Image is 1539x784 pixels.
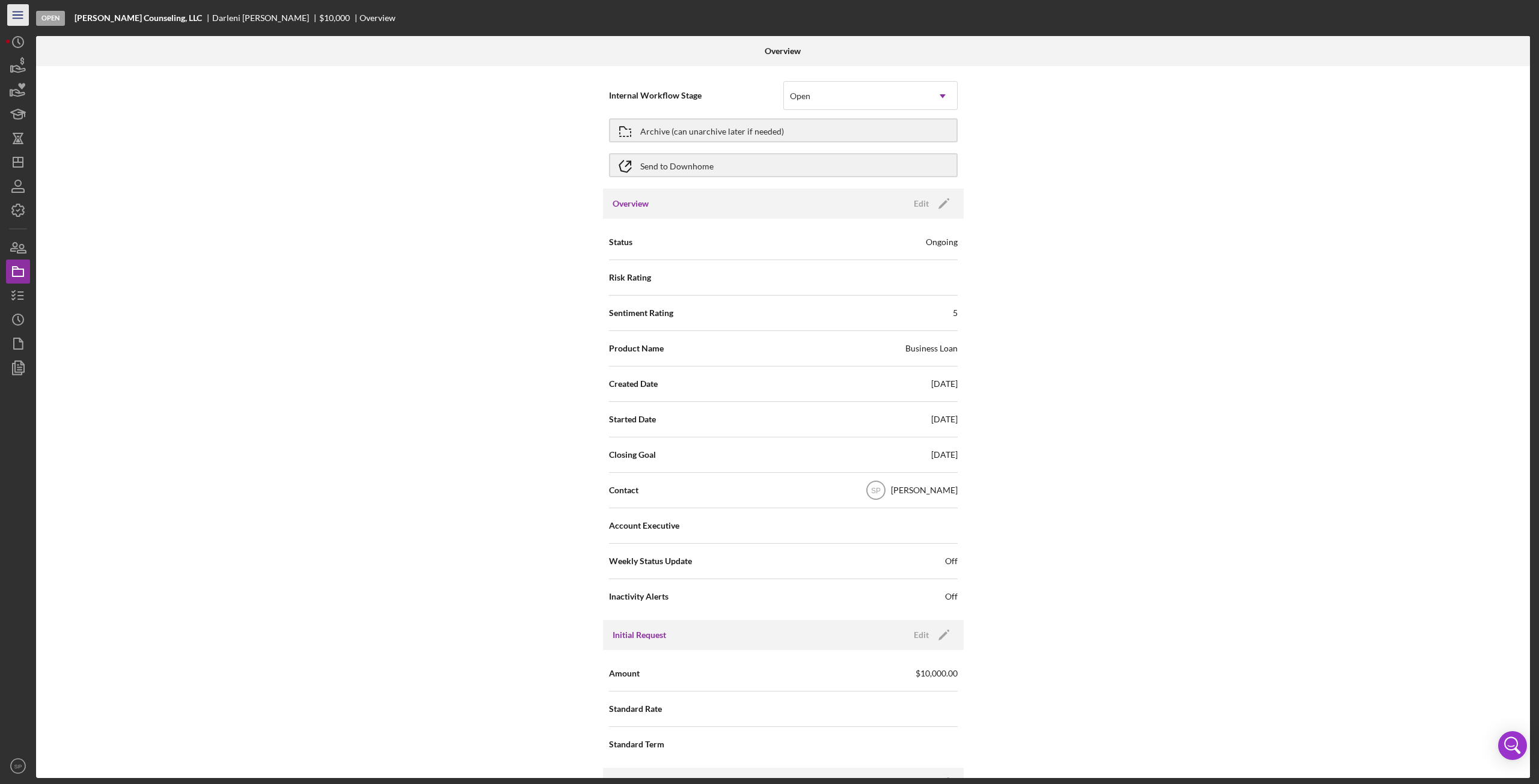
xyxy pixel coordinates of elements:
span: Account Executive [609,520,679,532]
span: Amount [609,667,640,679]
button: SP [6,754,30,778]
span: Contact [609,484,638,496]
span: $10,000.00 [916,667,958,679]
span: Off [945,591,958,603]
span: Standard Term [609,738,664,750]
span: Off [945,555,958,567]
span: Risk Rating [609,272,651,284]
span: Inactivity Alerts [609,591,669,603]
button: Edit [907,626,954,644]
b: Overview [765,46,801,56]
div: Business Loan [905,342,958,354]
span: Sentiment Rating [609,307,673,319]
span: $10,000 [319,13,350,23]
text: SP [14,763,22,770]
div: Send to Downhome [640,154,714,176]
span: Created Date [609,378,658,390]
span: Started Date [609,413,656,425]
div: Ongoing [926,236,958,248]
div: Edit [914,195,929,213]
div: [DATE] [931,449,958,461]
div: [DATE] [931,378,958,390]
div: Open Intercom Messenger [1498,731,1527,760]
h3: Overview [613,198,649,210]
b: [PERSON_NAME] Counseling, LLC [75,13,202,23]
div: Overview [360,13,396,23]
div: Edit [914,626,929,644]
h3: Initial Request [613,629,666,641]
div: [PERSON_NAME] [891,484,958,496]
div: Open [36,11,65,26]
span: Status [609,236,632,248]
text: SP [870,487,880,495]
span: Weekly Status Update [609,555,692,567]
div: Darleni [PERSON_NAME] [212,13,319,23]
div: [DATE] [931,413,958,425]
span: Product Name [609,342,664,354]
div: 5 [953,307,958,319]
button: Send to Downhome [609,153,958,177]
button: Edit [907,195,954,213]
span: Closing Goal [609,449,656,461]
span: Internal Workflow Stage [609,90,783,102]
div: Archive (can unarchive later if needed) [640,120,784,141]
span: Standard Rate [609,703,662,715]
div: Open [790,91,810,101]
button: Archive (can unarchive later if needed) [609,118,958,142]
